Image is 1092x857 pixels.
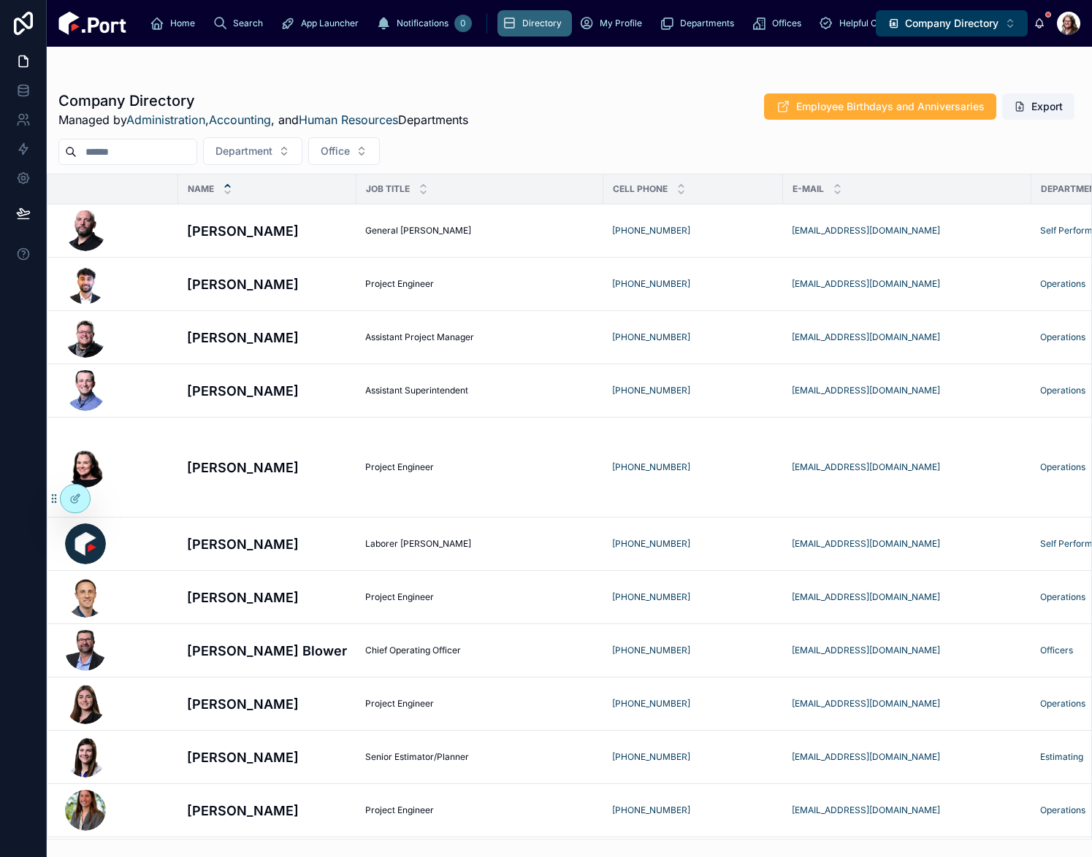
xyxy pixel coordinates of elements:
[680,18,734,29] span: Departments
[772,18,801,29] span: Offices
[1040,385,1085,396] a: Operations
[792,225,1023,237] a: [EMAIL_ADDRESS][DOMAIN_NAME]
[764,93,996,120] button: Employee Birthdays and Anniversaries
[187,221,348,241] a: [PERSON_NAME]
[203,137,302,165] button: Select Button
[792,645,1023,656] a: [EMAIL_ADDRESS][DOMAIN_NAME]
[792,331,1023,343] a: [EMAIL_ADDRESS][DOMAIN_NAME]
[612,804,690,815] a: [PHONE_NUMBER]
[187,328,348,347] a: [PERSON_NAME]
[365,385,468,396] span: Assistant Superintendent
[188,183,214,195] span: Name
[365,538,471,550] span: Laborer [PERSON_NAME]
[209,112,271,127] a: Accounting
[365,645,461,656] span: Chief Operating Officer
[814,10,918,36] a: Helpful Contacts
[187,641,348,661] h4: [PERSON_NAME] Blower
[612,461,690,472] a: [PHONE_NUMBER]
[187,381,348,401] a: [PERSON_NAME]
[792,278,940,289] a: [EMAIL_ADDRESS][DOMAIN_NAME]
[612,331,774,343] a: [PHONE_NUMBER]
[365,591,595,603] a: Project Engineer
[612,645,774,656] a: [PHONE_NUMBER]
[1040,751,1083,763] a: Estimating
[365,331,595,343] a: Assistant Project Manager
[1040,804,1085,816] a: Operations
[905,16,999,31] span: Company Directory
[522,18,562,29] span: Directory
[365,278,434,290] span: Project Engineer
[321,144,350,158] span: Office
[187,274,348,294] a: [PERSON_NAME]
[612,698,690,709] a: [PHONE_NUMBER]
[747,10,812,36] a: Offices
[612,461,774,473] a: [PHONE_NUMBER]
[187,458,348,477] a: [PERSON_NAME]
[215,144,272,158] span: Department
[612,331,690,342] a: [PHONE_NUMBER]
[301,18,359,29] span: App Launcher
[612,645,690,656] a: [PHONE_NUMBER]
[612,385,690,396] a: [PHONE_NUMBER]
[575,10,652,36] a: My Profile
[276,10,369,36] a: App Launcher
[1040,591,1085,603] a: Operations
[612,804,774,816] a: [PHONE_NUMBER]
[792,538,940,549] a: [EMAIL_ADDRESS][DOMAIN_NAME]
[792,804,940,815] a: [EMAIL_ADDRESS][DOMAIN_NAME]
[793,183,824,195] span: E-Mail
[187,694,348,714] a: [PERSON_NAME]
[1040,698,1085,710] a: Operations
[365,804,595,816] a: Project Engineer
[792,751,940,762] a: [EMAIL_ADDRESS][DOMAIN_NAME]
[365,698,595,710] a: Project Engineer
[792,385,940,396] a: [EMAIL_ADDRESS][DOMAIN_NAME]
[600,18,642,29] span: My Profile
[187,748,348,767] a: [PERSON_NAME]
[1002,93,1074,120] button: Export
[612,538,690,549] a: [PHONE_NUMBER]
[233,18,263,29] span: Search
[365,751,469,763] span: Senior Estimator/Planner
[792,645,940,656] a: [EMAIL_ADDRESS][DOMAIN_NAME]
[792,331,940,342] a: [EMAIL_ADDRESS][DOMAIN_NAME]
[792,385,1023,396] a: [EMAIL_ADDRESS][DOMAIN_NAME]
[612,385,774,396] a: [PHONE_NUMBER]
[612,225,690,236] a: [PHONE_NUMBER]
[612,538,774,550] a: [PHONE_NUMBER]
[1040,331,1085,343] a: Operations
[58,12,126,35] img: App logo
[612,698,774,710] a: [PHONE_NUMBER]
[365,278,595,290] a: Project Engineer
[187,534,348,554] a: [PERSON_NAME]
[365,591,434,603] span: Project Engineer
[792,698,940,709] a: [EMAIL_ADDRESS][DOMAIN_NAME]
[365,538,595,550] a: Laborer [PERSON_NAME]
[876,10,1028,36] button: Select Button
[1040,278,1085,290] a: Operations
[365,385,595,396] a: Assistant Superintendent
[187,588,348,607] a: [PERSON_NAME]
[796,99,985,114] span: Employee Birthdays and Anniversaries
[1040,645,1073,656] a: Officers
[366,183,410,195] span: Job Title
[365,331,474,343] span: Assistant Project Manager
[612,591,774,603] a: [PHONE_NUMBER]
[138,7,876,39] div: scrollable content
[308,137,380,165] button: Select Button
[655,10,744,36] a: Departments
[365,225,595,237] a: General [PERSON_NAME]
[612,591,690,602] a: [PHONE_NUMBER]
[792,751,1023,763] a: [EMAIL_ADDRESS][DOMAIN_NAME]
